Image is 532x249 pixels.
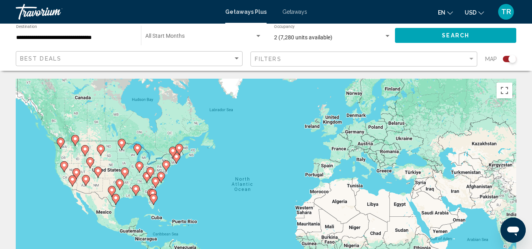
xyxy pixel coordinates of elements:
[16,4,217,20] a: Travorium
[250,51,477,67] button: Filter
[500,218,526,243] iframe: Button to launch messaging window
[282,9,307,15] a: Getaways
[274,34,332,41] span: 2 (7,280 units available)
[465,9,476,16] span: USD
[442,33,469,39] span: Search
[20,55,61,62] span: Best Deals
[496,4,516,20] button: User Menu
[465,7,484,18] button: Change currency
[395,28,516,42] button: Search
[255,56,282,62] span: Filters
[497,83,512,98] button: Toggle fullscreen view
[438,9,445,16] span: en
[20,55,240,62] mat-select: Sort by
[225,9,267,15] a: Getaways Plus
[501,8,511,16] span: TR
[485,53,497,65] span: Map
[438,7,453,18] button: Change language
